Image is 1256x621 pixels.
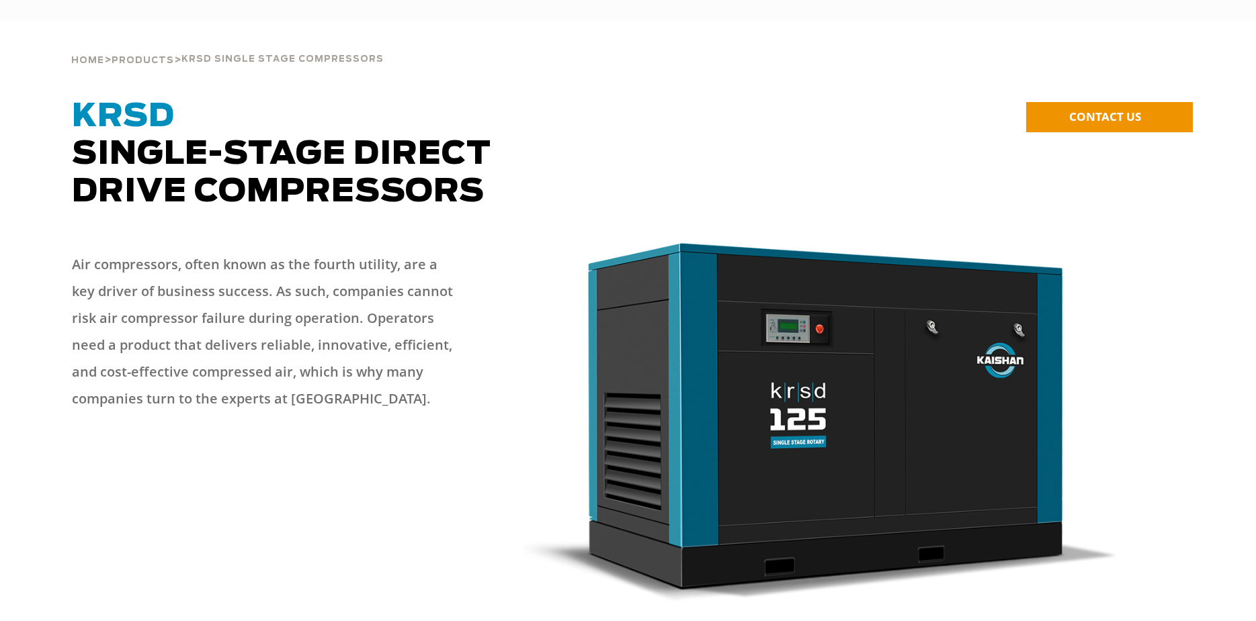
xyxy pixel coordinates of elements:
[112,56,174,65] span: Products
[71,56,104,65] span: Home
[112,54,174,66] a: Products
[524,238,1119,602] img: krsd125
[72,251,462,412] p: Air compressors, often known as the fourth utility, are a key driver of business success. As such...
[181,55,384,64] span: krsd single stage compressors
[1069,109,1141,124] span: CONTACT US
[1026,102,1193,132] a: CONTACT US
[71,20,384,71] div: > >
[71,54,104,66] a: Home
[72,101,175,133] span: KRSD
[72,101,491,208] span: Single-Stage Direct Drive Compressors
